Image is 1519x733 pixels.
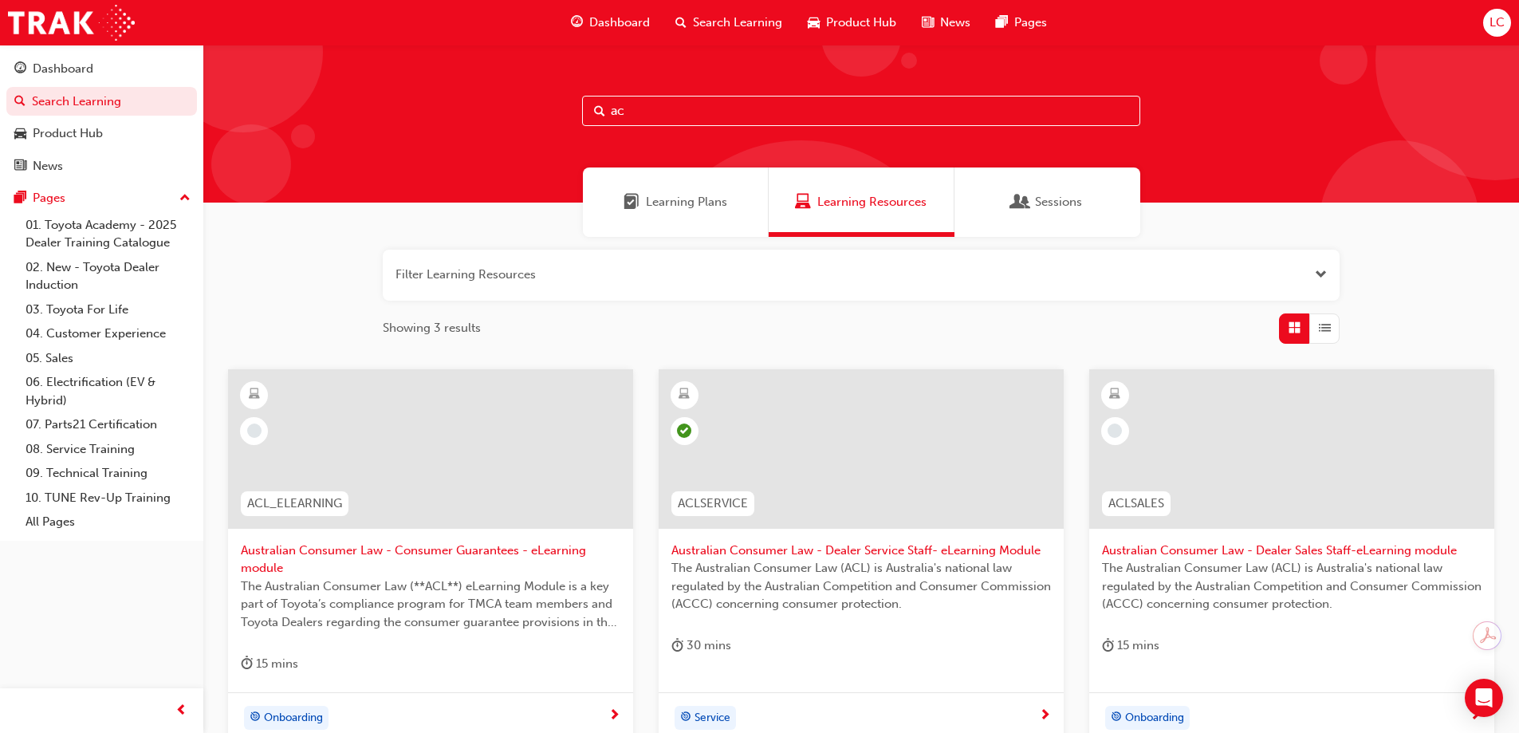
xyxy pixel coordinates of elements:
[954,167,1140,237] a: SessionsSessions
[1013,193,1029,211] span: Sessions
[922,13,934,33] span: news-icon
[6,87,197,116] a: Search Learning
[795,193,811,211] span: Learning Resources
[6,51,197,183] button: DashboardSearch LearningProduct HubNews
[589,14,650,32] span: Dashboard
[1315,266,1327,284] button: Open the filter
[693,14,782,32] span: Search Learning
[241,654,298,674] div: 15 mins
[247,495,342,513] span: ACL_ELEARNING
[558,6,663,39] a: guage-iconDashboard
[19,412,197,437] a: 07. Parts21 Certification
[808,13,820,33] span: car-icon
[1289,319,1301,337] span: Grid
[1102,636,1159,656] div: 15 mins
[624,193,639,211] span: Learning Plans
[671,636,683,656] span: duration-icon
[6,152,197,181] a: News
[247,424,262,438] span: learningRecordVerb_NONE-icon
[583,167,769,237] a: Learning PlansLearning Plans
[19,298,197,322] a: 03. Toyota For Life
[6,54,197,84] a: Dashboard
[241,654,253,674] span: duration-icon
[817,193,927,211] span: Learning Resources
[6,183,197,213] button: Pages
[19,213,197,255] a: 01. Toyota Academy - 2025 Dealer Training Catalogue
[1489,14,1505,32] span: LC
[19,486,197,510] a: 10. TUNE Rev-Up Training
[677,424,691,438] span: learningRecordVerb_PASS-icon
[179,188,191,209] span: up-icon
[1465,679,1503,717] div: Open Intercom Messenger
[1035,193,1082,211] span: Sessions
[14,95,26,109] span: search-icon
[1102,542,1482,560] span: Australian Consumer Law - Dealer Sales Staff-eLearning module
[14,62,26,77] span: guage-icon
[1039,709,1051,723] span: next-icon
[249,384,260,405] span: learningResourceType_ELEARNING-icon
[19,346,197,371] a: 05. Sales
[695,709,730,727] span: Service
[996,13,1008,33] span: pages-icon
[1111,707,1122,728] span: target-icon
[671,559,1051,613] span: The Australian Consumer Law (ACL) is Australia's national law regulated by the Australian Competi...
[19,510,197,534] a: All Pages
[1102,559,1482,613] span: The Australian Consumer Law (ACL) is Australia's national law regulated by the Australian Competi...
[795,6,909,39] a: car-iconProduct Hub
[8,5,135,41] img: Trak
[19,321,197,346] a: 04. Customer Experience
[909,6,983,39] a: news-iconNews
[594,102,605,120] span: Search
[14,191,26,206] span: pages-icon
[671,636,731,656] div: 30 mins
[678,495,748,513] span: ACLSERVICE
[675,13,687,33] span: search-icon
[241,577,620,632] span: The Australian Consumer Law (**ACL**) eLearning Module is a key part of Toyota’s compliance progr...
[33,157,63,175] div: News
[1319,319,1331,337] span: List
[571,13,583,33] span: guage-icon
[19,255,197,298] a: 02. New - Toyota Dealer Induction
[19,437,197,462] a: 08. Service Training
[608,709,620,723] span: next-icon
[1483,9,1511,37] button: LC
[1108,424,1122,438] span: learningRecordVerb_NONE-icon
[582,96,1140,126] input: Search...
[6,119,197,148] a: Product Hub
[175,701,187,721] span: prev-icon
[33,124,103,143] div: Product Hub
[1125,709,1184,727] span: Onboarding
[241,542,620,577] span: Australian Consumer Law - Consumer Guarantees - eLearning module
[1102,636,1114,656] span: duration-icon
[940,14,970,32] span: News
[14,160,26,174] span: news-icon
[1014,14,1047,32] span: Pages
[1108,495,1164,513] span: ACLSALES
[663,6,795,39] a: search-iconSearch Learning
[14,127,26,141] span: car-icon
[1109,384,1120,405] span: learningResourceType_ELEARNING-icon
[383,319,481,337] span: Showing 3 results
[19,461,197,486] a: 09. Technical Training
[19,370,197,412] a: 06. Electrification (EV & Hybrid)
[646,193,727,211] span: Learning Plans
[264,709,323,727] span: Onboarding
[680,707,691,728] span: target-icon
[769,167,954,237] a: Learning ResourcesLearning Resources
[671,542,1051,560] span: Australian Consumer Law - Dealer Service Staff- eLearning Module
[826,14,896,32] span: Product Hub
[33,60,93,78] div: Dashboard
[250,707,261,728] span: target-icon
[983,6,1060,39] a: pages-iconPages
[679,384,690,405] span: learningResourceType_ELEARNING-icon
[33,189,65,207] div: Pages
